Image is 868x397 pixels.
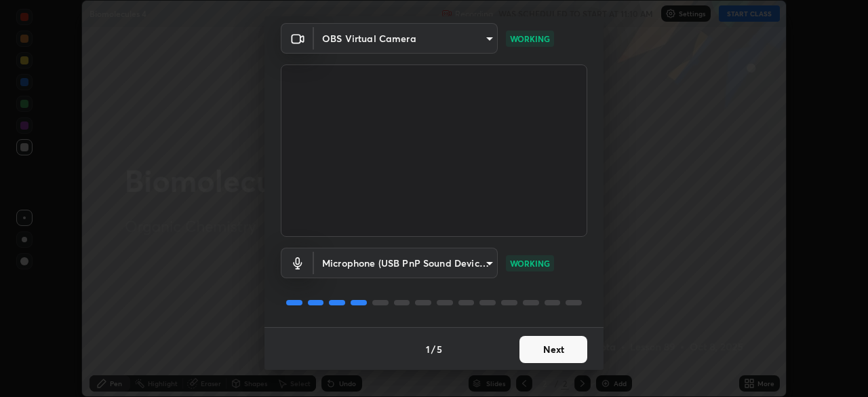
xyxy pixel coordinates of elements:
[431,342,435,356] h4: /
[519,336,587,363] button: Next
[510,257,550,269] p: WORKING
[437,342,442,356] h4: 5
[510,33,550,45] p: WORKING
[426,342,430,356] h4: 1
[314,248,498,278] div: OBS Virtual Camera
[314,23,498,54] div: OBS Virtual Camera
